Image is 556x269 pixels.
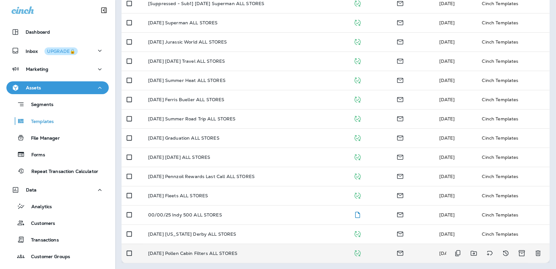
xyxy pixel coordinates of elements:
[25,237,59,243] p: Transactions
[148,97,224,102] p: [DATE] Ferris Bueller ALL STORES
[439,193,455,199] span: Nadine Hallak
[148,193,208,198] p: [DATE] Fleets ALL STORES
[477,90,550,109] td: Cinch Templates
[396,211,404,217] span: Email
[439,154,455,160] span: Nadine Hallak
[6,164,109,178] button: Repeat Transaction Calculator
[353,154,361,159] span: Published
[26,85,41,90] p: Assets
[95,4,113,17] button: Collapse Sidebar
[353,134,361,140] span: Published
[483,247,496,260] button: Add tags
[439,58,455,64] span: Nadine Hallak
[477,205,550,224] td: Cinch Templates
[396,154,404,159] span: Email
[148,1,264,6] p: [Suppressed - Sub1] [DATE] Superman ALL STORES
[26,29,50,35] p: Dashboard
[396,58,404,63] span: Email
[353,173,361,179] span: Published
[439,97,455,102] span: Nadine Hallak
[25,102,53,108] p: Segments
[439,174,455,179] span: Nadine Hallak
[477,167,550,186] td: Cinch Templates
[353,58,361,63] span: Published
[25,119,54,125] p: Templates
[396,77,404,83] span: Email
[532,247,544,260] button: Delete
[44,47,78,55] button: UPGRADE🔒
[47,49,75,53] div: UPGRADE🔒
[148,212,222,217] p: 00/00/25 Indy 500 ALL STORES
[148,20,218,25] p: [DATE] Superman ALL STORES
[515,247,528,260] button: Archive
[439,77,455,83] span: Nadine Hallak
[6,200,109,213] button: Analytics
[6,148,109,161] button: Forms
[25,204,52,210] p: Analytics
[439,20,455,26] span: Nadine Hallak
[353,211,361,217] span: Draft
[6,44,109,57] button: InboxUPGRADE🔒
[353,115,361,121] span: Published
[148,59,225,64] p: [DATE] [DATE] Travel ALL STORES
[148,232,236,237] p: [DATE] [US_STATE] Derby ALL STORES
[477,71,550,90] td: Cinch Templates
[6,216,109,230] button: Customers
[477,52,550,71] td: Cinch Templates
[26,47,78,54] p: Inbox
[353,231,361,236] span: Published
[6,63,109,76] button: Marketing
[6,183,109,196] button: Data
[439,250,455,256] span: Nadine Hallak
[396,19,404,25] span: Email
[148,78,226,83] p: [DATE] Summer Heat ALL STORES
[26,67,48,72] p: Marketing
[451,247,464,260] button: Duplicate
[467,247,480,260] button: Move to folder
[148,116,236,121] p: [DATE] Summer Road Trip ALL STORES
[25,221,55,227] p: Customers
[396,134,404,140] span: Email
[477,13,550,32] td: Cinch Templates
[396,96,404,102] span: Email
[6,249,109,263] button: Customer Groups
[6,97,109,111] button: Segments
[6,233,109,246] button: Transactions
[439,231,455,237] span: Nadine Hallak
[25,169,98,175] p: Repeat Transaction Calculator
[148,174,255,179] p: [DATE] Pennzoil Rewards Last Call ALL STORES
[477,32,550,52] td: Cinch Templates
[148,135,219,141] p: [DATE] Graduation ALL STORES
[477,128,550,148] td: Cinch Templates
[396,173,404,179] span: Email
[25,254,70,260] p: Customer Groups
[148,39,227,45] p: [DATE] Jurassic World ALL STORES
[396,115,404,121] span: Email
[439,212,455,218] span: Nadine Hallak
[439,1,455,6] span: Jason Munk
[6,114,109,128] button: Templates
[353,38,361,44] span: Published
[477,148,550,167] td: Cinch Templates
[6,131,109,144] button: File Manager
[6,81,109,94] button: Assets
[499,247,512,260] button: View Changelog
[439,39,455,45] span: Nadine Hallak
[396,38,404,44] span: Email
[477,224,550,244] td: Cinch Templates
[477,109,550,128] td: Cinch Templates
[353,96,361,102] span: Published
[353,77,361,83] span: Published
[353,250,361,256] span: Published
[26,187,37,192] p: Data
[396,250,404,256] span: Email
[477,186,550,205] td: Cinch Templates
[148,251,237,256] p: [DATE] Pollen Cabin Filters ALL STORES
[353,192,361,198] span: Published
[25,152,45,158] p: Forms
[439,116,455,122] span: Nadine Hallak
[6,26,109,38] button: Dashboard
[439,135,455,141] span: Nadine Hallak
[148,155,210,160] p: [DATE] [DATE] ALL STORES
[25,135,60,142] p: File Manager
